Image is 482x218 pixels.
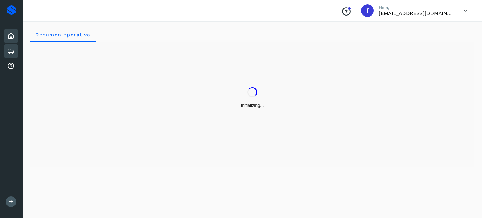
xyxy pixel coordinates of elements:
[4,59,18,73] div: Cuentas por cobrar
[379,10,454,16] p: fyc3@mexamerik.com
[35,32,91,38] span: Resumen operativo
[379,5,454,10] p: Hola,
[4,44,18,58] div: Embarques
[4,29,18,43] div: Inicio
